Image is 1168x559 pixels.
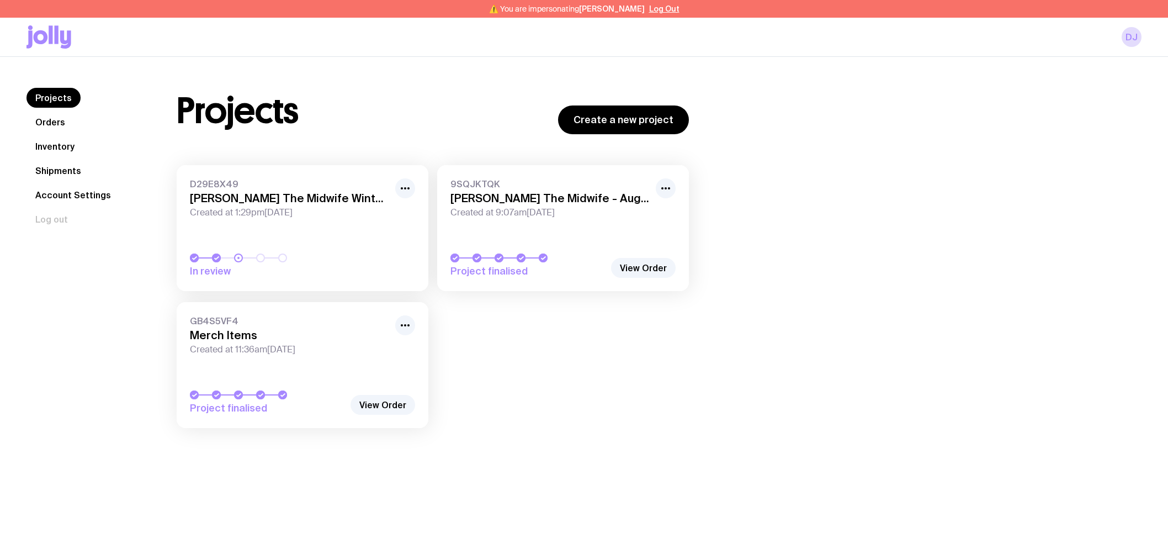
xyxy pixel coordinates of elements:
span: D29E8X49 [190,178,389,189]
a: Shipments [26,161,90,181]
a: Inventory [26,136,83,156]
h3: [PERSON_NAME] The Midwife Winter Apparel [190,192,389,205]
h3: Merch Items [190,329,389,342]
button: Log Out [649,4,679,13]
span: Created at 11:36am[DATE] [190,344,389,355]
a: Orders [26,112,74,132]
a: GB4S5VF4Merch ItemsCreated at 11:36am[DATE]Project finalised [177,302,428,428]
button: Log out [26,209,77,229]
h3: [PERSON_NAME] The Midwife - August Conference [450,192,649,205]
span: Project finalised [190,402,344,415]
a: 9SQJKTQK[PERSON_NAME] The Midwife - August ConferenceCreated at 9:07am[DATE]Project finalised [437,165,689,291]
span: In review [190,265,344,278]
span: Created at 9:07am[DATE] [450,207,649,218]
a: Projects [26,88,81,108]
span: GB4S5VF4 [190,315,389,326]
a: DJ [1122,27,1142,47]
span: 9SQJKTQK [450,178,649,189]
a: View Order [611,258,676,278]
span: ⚠️ You are impersonating [489,4,645,13]
a: D29E8X49[PERSON_NAME] The Midwife Winter ApparelCreated at 1:29pm[DATE]In review [177,165,428,291]
span: Created at 1:29pm[DATE] [190,207,389,218]
span: [PERSON_NAME] [579,4,645,13]
span: Project finalised [450,265,605,278]
a: Create a new project [558,106,689,134]
a: View Order [351,395,415,415]
a: Account Settings [26,185,120,205]
h1: Projects [177,93,299,129]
